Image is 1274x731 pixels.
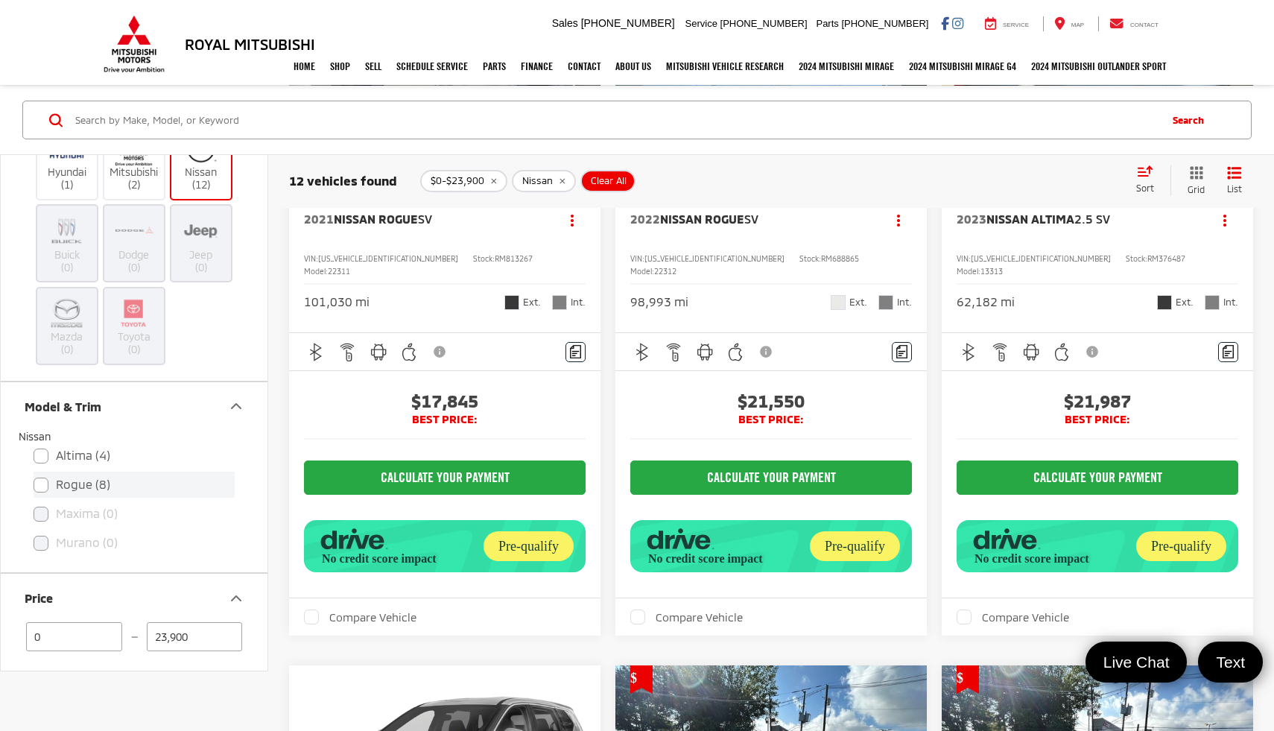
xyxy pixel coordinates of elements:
span: Sort [1136,183,1154,193]
button: Actions [560,206,586,232]
a: 2024 Mitsubishi Outlander SPORT [1024,48,1173,85]
a: 2023Nissan Altima2.5 SV [957,211,1197,227]
img: Mitsubishi [101,15,168,73]
button: Actions [1212,206,1238,232]
span: 2021 [304,212,334,226]
label: Jeep (0) [171,214,232,274]
div: 98,993 mi [630,294,688,311]
span: $17,845 [304,390,586,412]
span: 13313 [980,267,1003,276]
span: 12 vehicles found [289,173,397,188]
div: Price [25,592,53,606]
span: [US_VEHICLE_IDENTIFICATION_NUMBER] [318,254,458,263]
span: $21,550 [630,390,912,412]
span: Pearl White Tricoat [831,295,846,310]
button: Comments [892,342,912,362]
span: [PHONE_NUMBER] [720,18,808,29]
a: 2024 Mitsubishi Mirage [791,48,901,85]
button: remove Nissan [512,170,576,192]
img: Comments [570,345,582,358]
label: Altima (4) [34,443,235,469]
span: Charcoal [1205,295,1220,310]
span: RM813267 [495,254,533,263]
span: dropdown dots [571,214,574,226]
button: Actions [886,206,912,232]
img: Remote Start [338,343,357,361]
span: Model: [957,267,980,276]
a: About Us [608,48,659,85]
label: Buick (0) [37,214,98,274]
span: Get Price Drop Alert [957,665,979,694]
span: Nissan [19,430,51,443]
label: Dodge (0) [104,214,165,274]
span: Service [1003,22,1029,28]
img: Bluetooth® [633,343,652,361]
div: Price [227,589,245,607]
span: 2023 [957,212,986,226]
span: Get Price Drop Alert [630,665,653,694]
input: maximum Buy price [147,623,243,652]
button: Model & TrimModel & Trim [1,382,269,431]
a: Contact [560,48,608,85]
img: Remote Start [665,343,683,361]
img: Remote Start [991,343,1010,361]
a: Parts: Opens in a new tab [475,48,513,85]
label: Maxima (0) [34,501,235,528]
span: [US_VEHICLE_IDENTIFICATION_NUMBER] [971,254,1111,263]
: CALCULATE YOUR PAYMENT [304,461,586,495]
label: Mitsubishi (2) [104,131,165,192]
: CALCULATE YOUR PAYMENT [957,461,1238,495]
button: Clear All [580,170,636,192]
: CALCULATE YOUR PAYMENT [630,461,912,495]
img: Apple CarPlay [726,343,745,361]
a: 2024 Mitsubishi Mirage G4 [901,48,1024,85]
span: List [1227,183,1242,195]
a: Map [1043,16,1095,31]
span: Parts [816,18,838,29]
span: Gun Metallic [1157,295,1172,310]
span: Ext. [523,295,541,309]
a: Sell [358,48,389,85]
span: 22311 [328,267,350,276]
span: Sales [552,17,578,29]
div: Model & Trim [227,397,245,415]
span: dropdown dots [1223,214,1226,226]
button: Comments [1218,342,1238,362]
span: Stock: [799,254,821,263]
label: Compare Vehicle [957,610,1069,624]
button: Grid View [1170,165,1216,196]
img: Royal Mitsubishi in Baton Rouge, LA) [46,214,87,249]
span: $0-$23,900 [431,175,484,187]
label: Rogue (8) [34,472,235,499]
img: Apple CarPlay [1053,343,1071,361]
a: Home [286,48,323,85]
span: BEST PRICE: [957,412,1238,427]
span: Nissan Rogue [660,212,744,226]
a: Live Chat [1086,642,1188,683]
span: BEST PRICE: [630,412,912,427]
span: RM688865 [821,254,859,263]
span: 22312 [654,267,676,276]
span: [US_VEHICLE_IDENTIFICATION_NUMBER] [644,254,785,263]
div: Model & Trim [25,399,101,414]
span: SV [418,212,432,226]
span: Stock: [473,254,495,263]
span: Live Chat [1096,652,1177,672]
label: Hyundai (1) [37,131,98,192]
span: VIN: [304,254,318,263]
button: Select sort value [1129,165,1170,195]
span: Int. [1223,295,1238,309]
span: Int. [897,295,912,309]
span: Nissan Rogue [334,212,418,226]
span: BEST PRICE: [304,412,586,427]
span: Ext. [849,295,867,309]
span: Nissan Altima [986,212,1074,226]
a: Shop [323,48,358,85]
span: Model: [630,267,654,276]
button: Comments [565,342,586,362]
span: Nissan [522,175,553,187]
input: Search by Make, Model, or Keyword [74,102,1158,138]
input: minimum Buy price [26,623,122,652]
img: Royal Mitsubishi in Baton Rouge, LA) [113,214,154,249]
span: Charcoal [552,295,567,310]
